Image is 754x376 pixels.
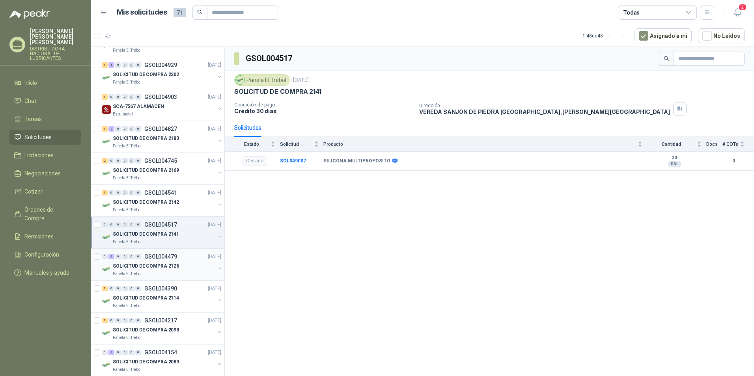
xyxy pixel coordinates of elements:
span: Estado [234,141,269,147]
a: Configuración [9,247,81,262]
p: Dirección [419,103,670,108]
p: GSOL004217 [144,318,177,323]
a: Tareas [9,112,81,127]
div: 1 [108,62,114,68]
p: DISTRIBUIDORA NACIONAL DE LUBRICANTES [30,47,81,61]
p: GSOL004929 [144,62,177,68]
p: SOLICITUD DE COMPRA 2126 [113,262,179,270]
p: [DATE] [208,221,221,229]
img: Company Logo [102,328,111,338]
div: 0 [135,350,141,355]
img: Company Logo [102,233,111,242]
p: SOLICITUD DE COMPRA 2183 [113,135,179,142]
a: 0 3 0 0 0 0 GSOL004479[DATE] Company LogoSOLICITUD DE COMPRA 2126Panela El Trébol [102,252,223,277]
img: Company Logo [102,201,111,210]
div: Todas [623,8,640,17]
p: [PERSON_NAME] [PERSON_NAME] [PERSON_NAME] [30,28,81,45]
p: SOLICITUD DE COMPRA 2202 [113,71,179,78]
div: 0 [129,254,134,259]
div: 0 [108,158,114,164]
b: SOL049007 [280,158,306,164]
b: 0 [722,157,745,165]
img: Company Logo [102,264,111,274]
th: Producto [323,137,647,151]
p: Estrumetal [113,111,133,117]
div: 0 [129,158,134,164]
p: GSOL004390 [144,286,177,291]
div: 0 [122,94,128,100]
p: Panela El Trébol [113,79,142,86]
p: SOLICITUD DE COMPRA 2142 [113,199,179,206]
div: 0 [115,94,121,100]
div: 0 [108,318,114,323]
p: [DATE] [208,125,221,133]
div: 0 [115,62,121,68]
p: [DATE] [208,349,221,356]
p: [DATE] [208,93,221,101]
a: 2 0 0 0 0 0 GSOL004745[DATE] Company LogoSOLICITUD DE COMPRA 2169Panela El Trébol [102,156,223,181]
a: 0 0 0 0 0 0 GSOL004517[DATE] Company LogoSOLICITUD DE COMPRA 2141Panela El Trébol [102,220,223,245]
p: Panela El Trébol [113,175,142,181]
p: SOLICITUD DE COMPRA 2169 [113,167,179,174]
p: [DATE] [293,76,309,84]
div: 0 [115,318,121,323]
div: 0 [102,350,108,355]
p: [DATE] [208,189,221,197]
p: GSOL004745 [144,158,177,164]
img: Company Logo [102,137,111,146]
p: Panela El Trébol [113,367,142,373]
img: Company Logo [102,73,111,82]
a: 1 0 0 0 0 0 GSOL004217[DATE] Company LogoSOLICITUD DE COMPRA 2098Panela El Trébol [102,316,223,341]
span: Remisiones [24,232,54,241]
div: 0 [115,350,121,355]
p: Panela El Trébol [113,335,142,341]
div: 0 [135,158,141,164]
span: Licitaciones [24,151,54,160]
p: Panela El Trébol [113,303,142,309]
div: GAL [668,161,681,167]
span: Cantidad [647,141,695,147]
a: 1 0 0 0 0 0 GSOL004903[DATE] Company LogoSCA-7567 ALAMACENEstrumetal [102,92,223,117]
p: SOLICITUD DE COMPRA 2089 [113,358,179,366]
div: 0 [135,94,141,100]
div: 1 [102,190,108,195]
div: 0 [129,318,134,323]
span: Cotizar [24,187,43,196]
div: 0 [102,222,108,227]
h1: Mis solicitudes [117,7,167,18]
a: Cotizar [9,184,81,199]
div: 0 [108,190,114,195]
div: 0 [129,286,134,291]
th: Estado [225,137,280,151]
img: Company Logo [236,76,244,84]
a: 1 0 0 0 0 0 GSOL004541[DATE] Company LogoSOLICITUD DE COMPRA 2142Panela El Trébol [102,188,223,213]
a: 0 2 0 0 0 0 GSOL004154[DATE] Company LogoSOLICITUD DE COMPRA 2089Panela El Trébol [102,348,223,373]
th: # COTs [722,137,754,151]
p: GSOL004541 [144,190,177,195]
span: Solicitudes [24,133,52,141]
div: 0 [115,190,121,195]
div: 1 [102,94,108,100]
div: 0 [129,126,134,132]
div: 0 [135,254,141,259]
div: 0 [135,190,141,195]
img: Company Logo [102,296,111,306]
th: Solicitud [280,137,323,151]
span: Producto [323,141,636,147]
a: Chat [9,93,81,108]
a: Órdenes de Compra [9,202,81,226]
p: [DATE] [208,285,221,292]
a: 1 0 0 0 0 0 GSOL004390[DATE] Company LogoSOLICITUD DE COMPRA 2114Panela El Trébol [102,284,223,309]
div: 0 [122,126,128,132]
div: 0 [135,126,141,132]
div: 0 [115,126,121,132]
p: GSOL004517 [144,222,177,227]
a: Solicitudes [9,130,81,145]
a: Inicio [9,75,81,90]
div: 0 [108,222,114,227]
div: 0 [115,254,121,259]
div: 0 [135,318,141,323]
h3: GSOL004517 [246,52,293,65]
span: Negociaciones [24,169,61,178]
span: # COTs [722,141,738,147]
